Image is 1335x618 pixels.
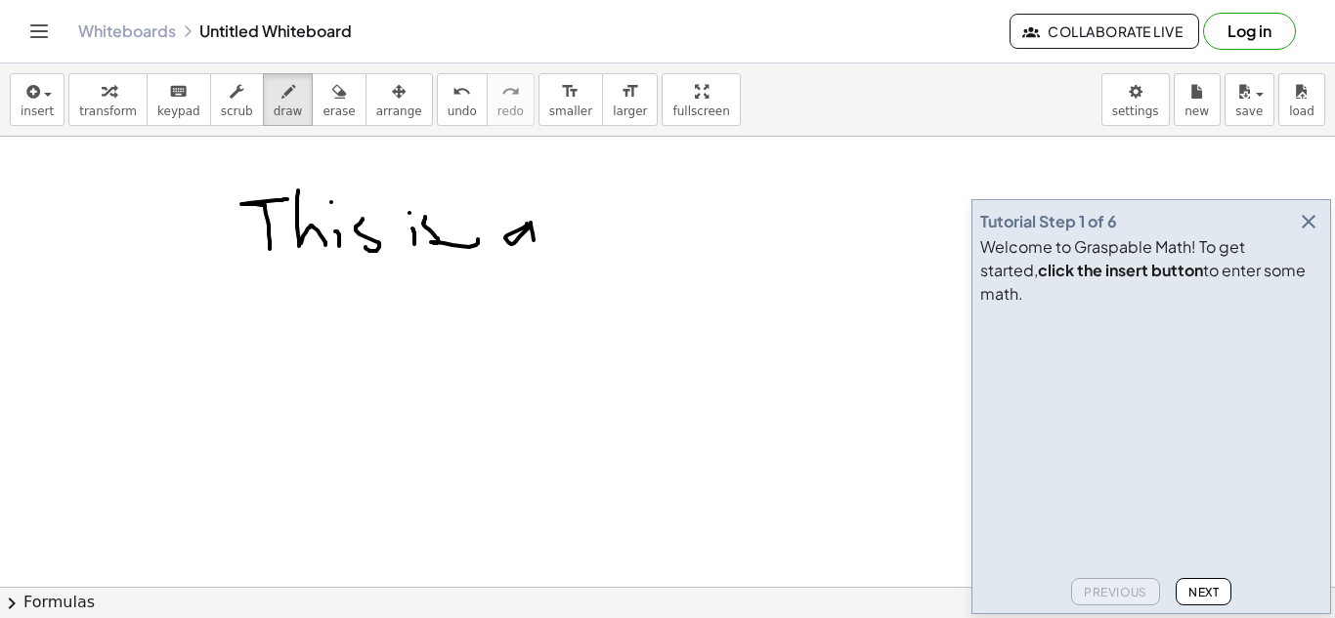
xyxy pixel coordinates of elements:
[437,73,488,126] button: undoundo
[1188,585,1219,599] span: Next
[221,104,253,118] span: scrub
[549,104,592,118] span: smaller
[1101,73,1170,126] button: settings
[312,73,366,126] button: erase
[672,104,729,118] span: fullscreen
[68,73,148,126] button: transform
[501,80,520,103] i: redo
[323,104,355,118] span: erase
[621,80,639,103] i: format_size
[78,21,176,41] a: Whiteboards
[157,104,200,118] span: keypad
[1225,73,1274,126] button: save
[662,73,740,126] button: fullscreen
[21,104,54,118] span: insert
[10,73,65,126] button: insert
[1176,578,1231,605] button: Next
[1174,73,1221,126] button: new
[497,104,524,118] span: redo
[23,16,55,47] button: Toggle navigation
[1026,22,1183,40] span: Collaborate Live
[1235,104,1263,118] span: save
[147,73,211,126] button: keyboardkeypad
[1289,104,1314,118] span: load
[210,73,264,126] button: scrub
[1112,104,1159,118] span: settings
[366,73,433,126] button: arrange
[487,73,535,126] button: redoredo
[79,104,137,118] span: transform
[1038,260,1203,280] b: click the insert button
[1203,13,1296,50] button: Log in
[561,80,580,103] i: format_size
[448,104,477,118] span: undo
[376,104,422,118] span: arrange
[980,235,1322,306] div: Welcome to Graspable Math! To get started, to enter some math.
[274,104,303,118] span: draw
[538,73,603,126] button: format_sizesmaller
[1184,104,1209,118] span: new
[1278,73,1325,126] button: load
[169,80,188,103] i: keyboard
[602,73,658,126] button: format_sizelarger
[1010,14,1199,49] button: Collaborate Live
[263,73,314,126] button: draw
[613,104,647,118] span: larger
[452,80,471,103] i: undo
[980,210,1117,233] div: Tutorial Step 1 of 6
